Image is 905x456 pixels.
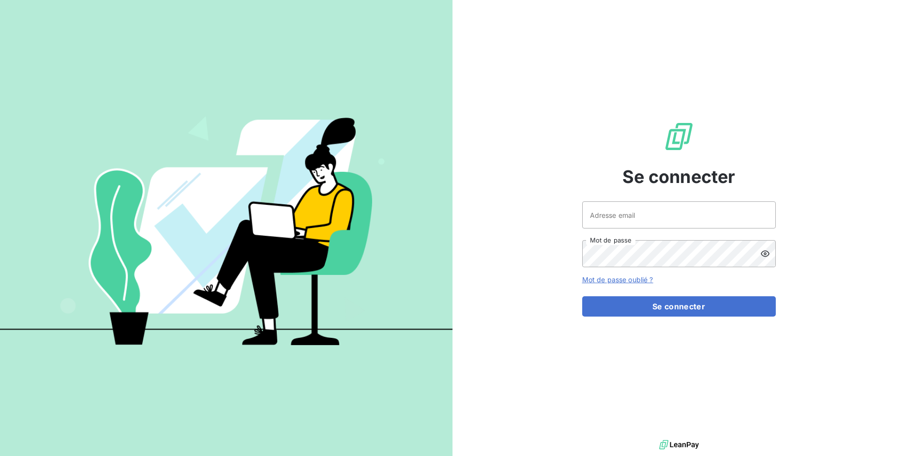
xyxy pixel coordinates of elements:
[622,164,736,190] span: Se connecter
[582,275,653,284] a: Mot de passe oublié ?
[582,201,776,228] input: placeholder
[659,438,699,452] img: logo
[664,121,694,152] img: Logo LeanPay
[582,296,776,317] button: Se connecter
